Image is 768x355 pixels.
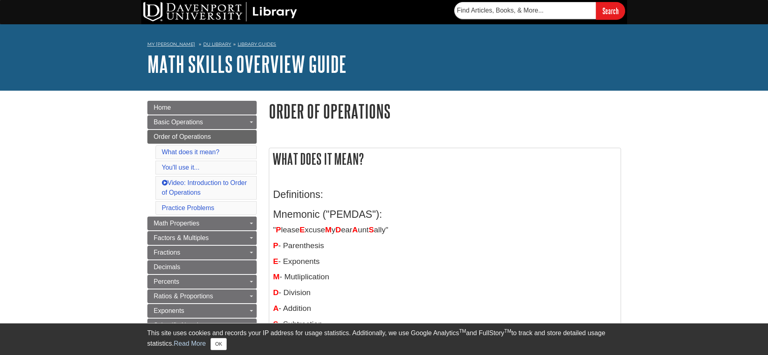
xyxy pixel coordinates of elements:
a: Home [147,101,257,115]
button: Close [211,338,226,350]
span: Scientific Notation [154,322,206,329]
a: Basic Operations [147,115,257,129]
span: D [336,225,341,234]
strong: P [273,241,279,250]
a: Percents [147,275,257,289]
a: Read More [174,340,206,347]
span: Factors & Multiples [154,234,209,241]
p: " lease xcuse y ear unt ally" [273,224,617,236]
a: Factors & Multiples [147,231,257,245]
span: A [273,304,279,312]
a: You'll use it... [162,164,200,171]
nav: breadcrumb [147,39,621,52]
p: - Subtraction [273,319,617,330]
span: M [325,225,332,234]
a: Decimals [147,260,257,274]
a: Scientific Notation [147,319,257,332]
span: Exponents [154,307,185,314]
a: Practice Problems [162,204,215,211]
span: Decimals [154,264,181,270]
span: S [273,320,279,328]
span: Home [154,104,171,111]
p: - Parenthesis [273,240,617,252]
a: DU Library [203,41,231,47]
sup: TM [504,328,511,334]
div: This site uses cookies and records your IP address for usage statistics. Additionally, we use Goo... [147,328,621,350]
span: Math Properties [154,220,200,227]
a: Library Guides [238,41,276,47]
span: E [300,225,305,234]
span: Basic Operations [154,119,203,125]
span: M [273,272,280,281]
a: Order of Operations [147,130,257,144]
p: - Mutliplication [273,271,617,283]
span: E [273,257,279,266]
h3: Definitions: [273,189,617,200]
input: Search [596,2,625,19]
a: My [PERSON_NAME] [147,41,195,48]
span: Percents [154,278,179,285]
input: Find Articles, Books, & More... [454,2,596,19]
form: Searches DU Library's articles, books, and more [454,2,625,19]
span: Ratios & Proportions [154,293,213,300]
a: Video: Introduction to Order of Operations [162,179,247,196]
span: Order of Operations [154,133,211,140]
h2: What does it mean? [269,148,621,170]
p: - Division [273,287,617,299]
a: Exponents [147,304,257,318]
a: Math Skills Overview Guide [147,51,347,77]
h3: Mnemonic ("PEMDAS"): [273,208,617,220]
a: Ratios & Proportions [147,289,257,303]
a: Math Properties [147,217,257,230]
span: Fractions [154,249,181,256]
span: P [276,225,281,234]
a: What does it mean? [162,149,219,155]
span: A [352,225,358,234]
p: - Exponents [273,256,617,268]
h1: Order of Operations [269,101,621,121]
span: S [369,225,374,234]
span: D [273,288,279,297]
img: DU Library [143,2,297,21]
a: Fractions [147,246,257,259]
p: - Addition [273,303,617,315]
sup: TM [459,328,466,334]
